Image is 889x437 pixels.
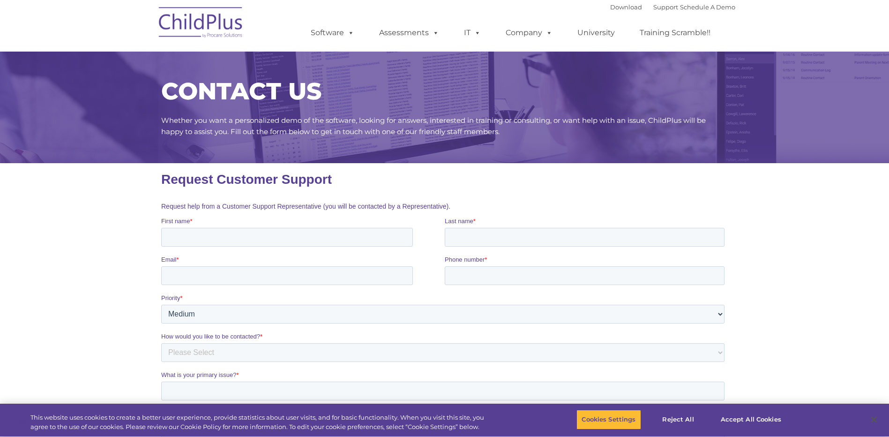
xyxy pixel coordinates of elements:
[630,23,720,42] a: Training Scramble!!
[568,23,624,42] a: University
[576,410,641,429] button: Cookies Settings
[301,23,364,42] a: Software
[610,3,642,11] a: Download
[370,23,448,42] a: Assessments
[30,413,489,431] div: This website uses cookies to create a better user experience, provide statistics about user visit...
[716,410,786,429] button: Accept All Cookies
[680,3,735,11] a: Schedule A Demo
[864,409,884,430] button: Close
[649,410,708,429] button: Reject All
[496,23,562,42] a: Company
[161,116,706,136] span: Whether you want a personalized demo of the software, looking for answers, interested in training...
[610,3,735,11] font: |
[161,77,321,105] span: CONTACT US
[653,3,678,11] a: Support
[154,0,248,47] img: ChildPlus by Procare Solutions
[455,23,490,42] a: IT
